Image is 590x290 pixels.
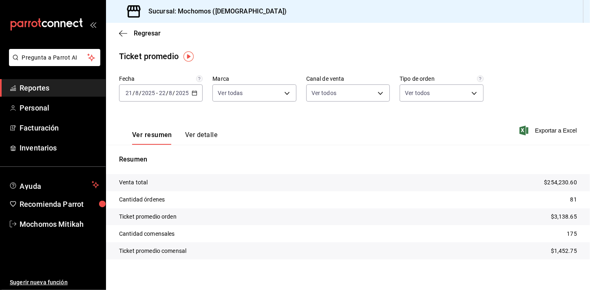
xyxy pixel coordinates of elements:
[166,90,168,96] span: /
[521,126,577,135] button: Exportar a Excel
[119,247,186,255] p: Ticket promedio comensal
[141,90,155,96] input: ----
[20,142,99,153] span: Inventarios
[156,90,158,96] span: -
[20,102,99,113] span: Personal
[134,29,161,37] span: Regresar
[119,29,161,37] button: Regresar
[218,89,243,97] span: Ver todas
[9,49,100,66] button: Pregunta a Parrot AI
[119,50,179,62] div: Ticket promedio
[183,51,194,62] img: Tooltip marker
[133,90,135,96] span: /
[20,199,99,210] span: Recomienda Parrot
[312,89,336,97] span: Ver todos
[185,131,217,145] button: Ver detalle
[477,75,484,82] svg: Todas las órdenes contabilizan 1 comensal a excepción de órdenes de mesa con comensales obligator...
[551,213,577,221] p: $3,138.65
[567,230,577,238] p: 175
[306,76,390,82] label: Canal de venta
[400,76,483,82] label: Tipo de orden
[135,90,139,96] input: --
[212,76,296,82] label: Marca
[22,53,88,62] span: Pregunta a Parrot AI
[6,59,100,68] a: Pregunta a Parrot AI
[20,219,99,230] span: Mochomos Mitikah
[119,230,175,238] p: Cantidad comensales
[139,90,141,96] span: /
[119,155,577,164] p: Resumen
[196,75,203,82] svg: Información delimitada a máximo 62 días.
[119,178,148,187] p: Venta total
[20,122,99,133] span: Facturación
[90,21,96,28] button: open_drawer_menu
[405,89,430,97] span: Ver todos
[159,90,166,96] input: --
[544,178,577,187] p: $254,230.60
[132,131,172,145] button: Ver resumen
[175,90,189,96] input: ----
[119,195,165,204] p: Cantidad órdenes
[551,247,577,255] p: $1,452.75
[132,131,217,145] div: navigation tabs
[119,213,177,221] p: Ticket promedio orden
[20,180,88,190] span: Ayuda
[20,82,99,93] span: Reportes
[119,76,203,82] label: Fecha
[173,90,175,96] span: /
[169,90,173,96] input: --
[570,195,577,204] p: 81
[125,90,133,96] input: --
[142,7,287,16] h3: Sucursal: Mochomos ([DEMOGRAPHIC_DATA])
[10,278,99,287] span: Sugerir nueva función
